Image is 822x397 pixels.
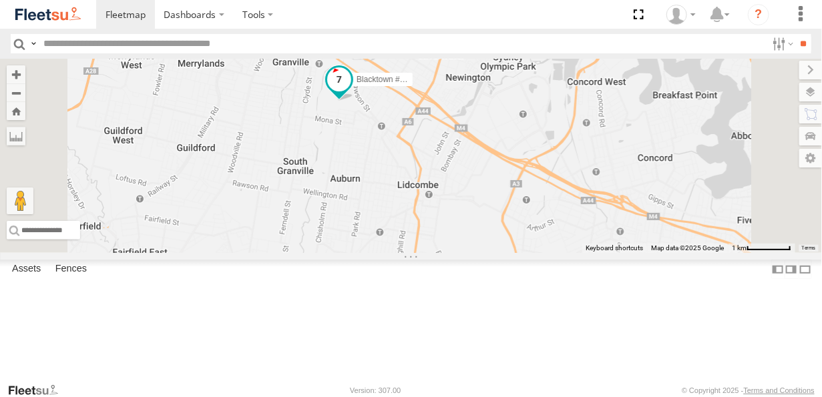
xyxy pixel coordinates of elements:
label: Measure [7,127,25,145]
div: © Copyright 2025 - [682,386,815,394]
label: Assets [5,260,47,279]
button: Map Scale: 1 km per 63 pixels [728,244,795,253]
button: Zoom Home [7,102,25,120]
button: Zoom in [7,65,25,83]
label: Search Filter Options [767,34,796,53]
label: Map Settings [799,149,822,167]
a: Visit our Website [7,384,69,397]
label: Dock Summary Table to the Right [785,260,798,279]
a: Terms (opens in new tab) [802,246,816,251]
button: Drag Pegman onto the map to open Street View [7,187,33,214]
div: Version: 307.00 [350,386,401,394]
img: fleetsu-logo-horizontal.svg [13,5,83,23]
label: Dock Summary Table to the Left [771,260,785,279]
button: Zoom out [7,83,25,102]
label: Hide Summary Table [799,260,812,279]
a: Terms and Conditions [744,386,815,394]
span: Blacktown #2 (T05 - [PERSON_NAME]) [357,75,499,84]
i: ? [748,4,769,25]
div: Adrian Singleton [662,5,700,25]
label: Search Query [28,34,39,53]
span: Map data ©2025 Google [651,244,724,252]
label: Fences [49,260,93,279]
button: Keyboard shortcuts [586,244,643,253]
span: 1 km [732,244,747,252]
